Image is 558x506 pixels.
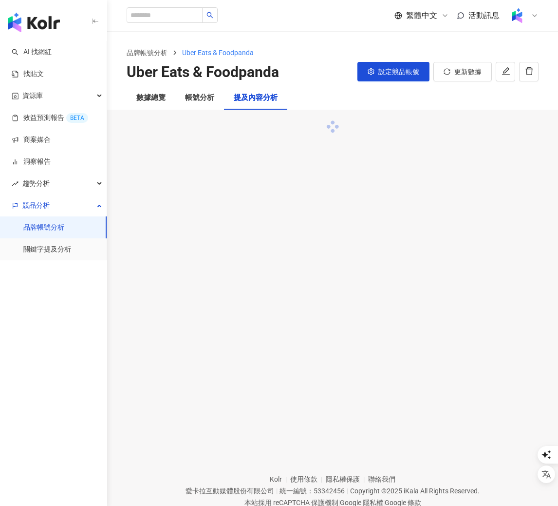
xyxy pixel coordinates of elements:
a: 聯絡我們 [368,475,395,483]
a: 品牌帳號分析 [23,223,64,233]
div: 愛卡拉互動媒體股份有限公司 [186,487,274,495]
a: iKala [404,487,419,495]
a: 使用條款 [290,475,326,483]
a: 洞察報告 [12,157,51,167]
div: Copyright © 2025 All Rights Reserved. [350,487,480,495]
span: sync [444,68,450,75]
img: logo [8,13,60,32]
span: 競品分析 [22,195,50,216]
img: Kolr%20app%20icon%20%281%29.png [508,6,526,25]
span: rise [12,180,19,187]
a: Kolr [270,475,290,483]
span: setting [368,68,374,75]
span: | [347,487,348,495]
span: 繁體中文 [406,10,437,21]
span: 趨勢分析 [22,173,50,195]
div: 提及內容分析 [234,92,278,104]
div: 統一編號：53342456 [279,487,345,495]
a: 隱私權保護 [326,475,368,483]
div: Uber Eats & Foodpanda [127,62,279,82]
button: 設定競品帳號 [357,62,429,81]
a: 找貼文 [12,69,44,79]
span: 設定競品帳號 [378,68,419,76]
span: | [276,487,278,495]
a: 關鍵字提及分析 [23,245,71,254]
span: 活動訊息 [468,11,500,20]
div: 帳號分析 [185,92,214,104]
span: 更新數據 [454,68,482,76]
span: 資源庫 [22,85,43,107]
a: 品牌帳號分析 [125,47,169,58]
span: delete [525,67,534,76]
span: edit [502,67,510,76]
span: search [206,12,213,19]
a: 商案媒合 [12,135,51,145]
span: Uber Eats & Foodpanda [182,49,254,57]
a: 效益預測報告BETA [12,113,88,123]
a: searchAI 找網紅 [12,47,52,57]
button: 更新數據 [433,62,492,81]
div: 數據總覽 [136,92,166,104]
